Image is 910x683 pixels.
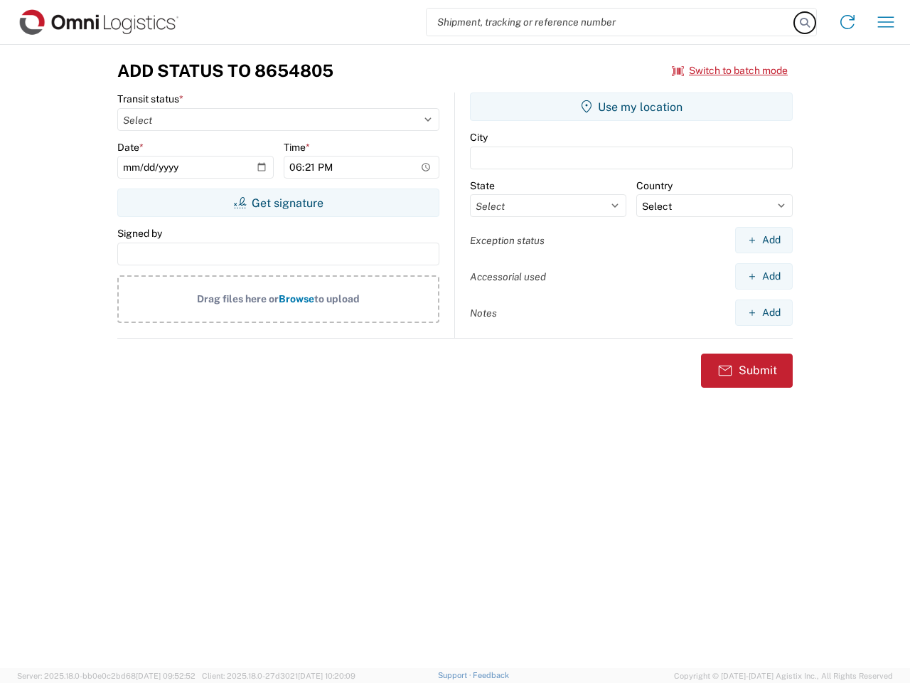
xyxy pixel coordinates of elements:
[470,307,497,319] label: Notes
[636,179,673,192] label: Country
[470,92,793,121] button: Use my location
[284,141,310,154] label: Time
[427,9,795,36] input: Shipment, tracking or reference number
[674,669,893,682] span: Copyright © [DATE]-[DATE] Agistix Inc., All Rights Reserved
[470,179,495,192] label: State
[672,59,788,83] button: Switch to batch mode
[470,234,545,247] label: Exception status
[473,671,509,679] a: Feedback
[470,270,546,283] label: Accessorial used
[117,92,183,105] label: Transit status
[470,131,488,144] label: City
[117,227,162,240] label: Signed by
[735,300,793,326] button: Add
[17,672,196,680] span: Server: 2025.18.0-bb0e0c2bd68
[279,293,314,305] span: Browse
[438,671,473,679] a: Support
[117,189,439,217] button: Get signature
[117,141,144,154] label: Date
[735,227,793,253] button: Add
[298,672,355,680] span: [DATE] 10:20:09
[117,60,333,81] h3: Add Status to 8654805
[735,263,793,290] button: Add
[314,293,360,305] span: to upload
[701,354,793,388] button: Submit
[202,672,355,680] span: Client: 2025.18.0-27d3021
[197,293,279,305] span: Drag files here or
[136,672,196,680] span: [DATE] 09:52:52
